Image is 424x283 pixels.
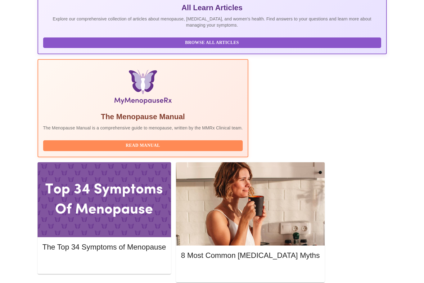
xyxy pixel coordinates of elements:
[49,259,160,267] span: Read More
[43,142,245,148] a: Read Manual
[43,112,243,122] h5: The Menopause Manual
[187,268,313,276] span: Read More
[181,250,320,260] h5: 8 Most Common [MEDICAL_DATA] Myths
[43,140,243,151] button: Read Manual
[43,242,166,252] h5: The Top 34 Symptoms of Menopause
[43,37,381,48] button: Browse All Articles
[49,39,375,47] span: Browse All Articles
[43,260,168,265] a: Read More
[43,16,381,28] p: Explore our comprehensive collection of articles about menopause, [MEDICAL_DATA], and women's hea...
[49,142,237,150] span: Read Manual
[181,266,320,277] button: Read More
[43,125,243,131] p: The Menopause Manual is a comprehensive guide to menopause, written by the MMRx Clinical team.
[43,39,383,45] a: Browse All Articles
[43,258,166,268] button: Read More
[181,268,321,273] a: Read More
[75,70,211,107] img: Menopause Manual
[43,3,381,13] h5: All Learn Articles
